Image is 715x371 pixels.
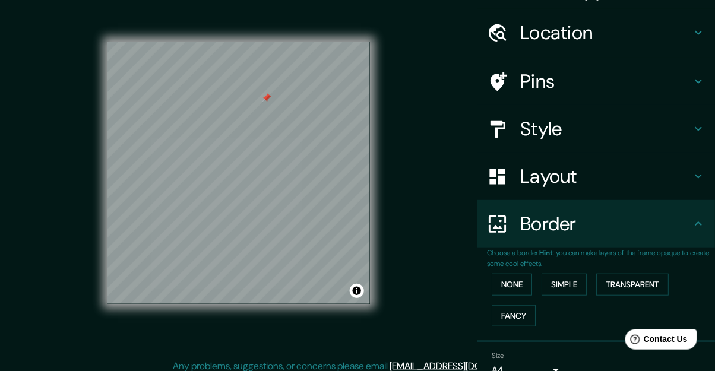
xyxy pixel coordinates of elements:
[492,274,532,296] button: None
[492,305,536,327] button: Fancy
[477,200,715,248] div: Border
[492,351,504,361] label: Size
[350,284,364,298] button: Toggle attribution
[539,248,553,258] b: Hint
[487,248,715,269] p: Choose a border. : you can make layers of the frame opaque to create some cool effects.
[477,153,715,200] div: Layout
[609,325,702,358] iframe: Help widget launcher
[477,105,715,153] div: Style
[520,212,691,236] h4: Border
[520,69,691,93] h4: Pins
[542,274,587,296] button: Simple
[596,274,669,296] button: Transparent
[520,21,691,45] h4: Location
[477,9,715,56] div: Location
[107,42,370,304] canvas: Map
[520,164,691,188] h4: Layout
[520,117,691,141] h4: Style
[477,58,715,105] div: Pins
